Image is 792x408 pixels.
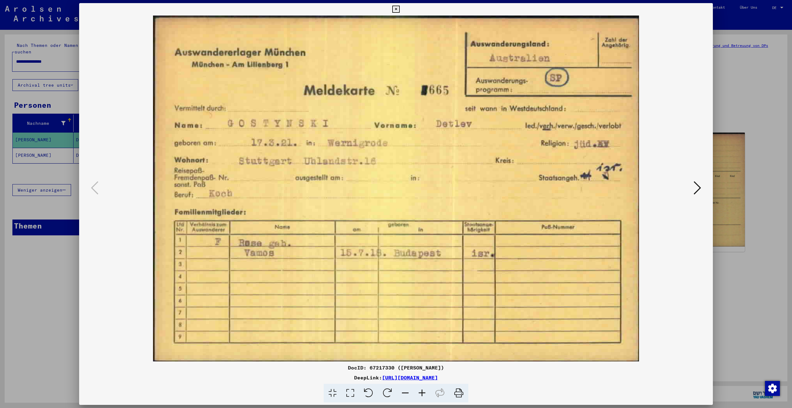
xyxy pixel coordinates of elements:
[765,381,780,396] img: Zustimmung ändern
[79,364,713,371] div: DocID: 67217330 ([PERSON_NAME])
[79,374,713,381] div: DeepLink:
[100,16,692,361] img: 001.jpg
[382,374,438,381] a: [URL][DOMAIN_NAME]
